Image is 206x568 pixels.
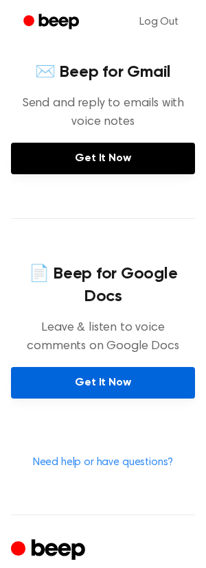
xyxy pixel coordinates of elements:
a: Beep [14,9,91,36]
p: Leave & listen to voice comments on Google Docs [11,319,195,356]
a: Need help or have questions? [33,457,174,468]
a: Get It Now [11,143,195,174]
a: Log Out [126,5,192,38]
a: Get It Now [11,367,195,399]
h4: ✉️ Beep for Gmail [11,61,195,84]
p: Send and reply to emails with voice notes [11,95,195,132]
h4: 📄 Beep for Google Docs [11,263,195,308]
a: Cruip [11,537,89,564]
